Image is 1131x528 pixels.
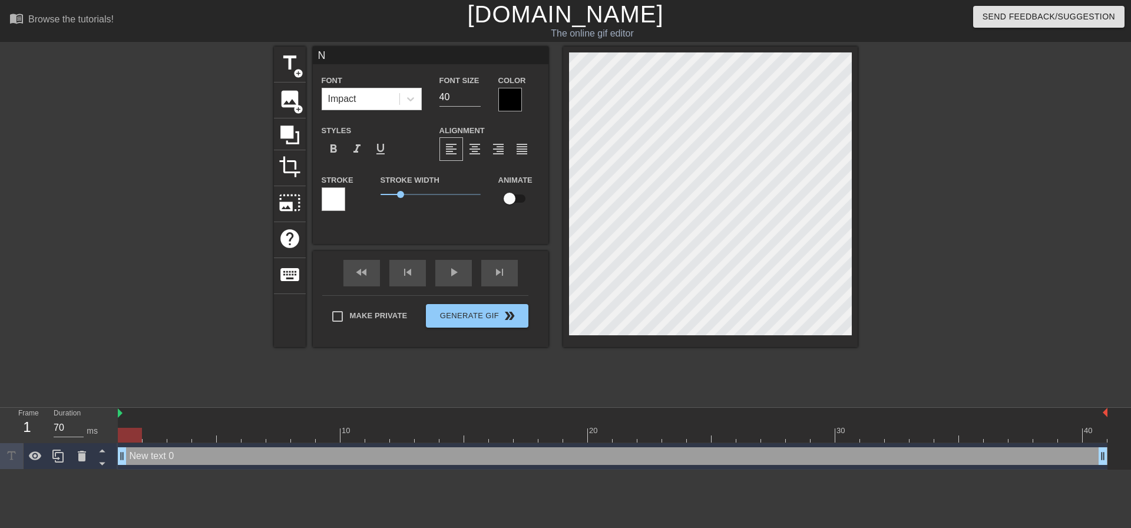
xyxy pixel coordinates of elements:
[498,174,533,186] label: Animate
[279,263,301,286] span: keyboard
[492,265,507,279] span: skip_next
[54,410,81,417] label: Duration
[293,104,303,114] span: add_circle
[326,142,340,156] span: format_bold
[515,142,529,156] span: format_align_justify
[973,6,1125,28] button: Send Feedback/Suggestion
[328,92,356,106] div: Impact
[28,14,114,24] div: Browse the tutorials!
[502,309,517,323] span: double_arrow
[836,425,847,437] div: 30
[279,156,301,178] span: crop
[498,75,526,87] label: Color
[342,425,352,437] div: 10
[447,265,461,279] span: play_arrow
[589,425,600,437] div: 20
[279,227,301,250] span: help
[467,1,663,27] a: [DOMAIN_NAME]
[279,88,301,110] span: image
[439,75,479,87] label: Font Size
[383,27,802,41] div: The online gif editor
[444,142,458,156] span: format_align_left
[350,142,364,156] span: format_italic
[1097,450,1109,462] span: drag_handle
[350,310,408,322] span: Make Private
[87,425,98,437] div: ms
[279,192,301,214] span: photo_size_select_large
[1084,425,1094,437] div: 40
[322,125,352,137] label: Styles
[116,450,128,462] span: drag_handle
[381,174,439,186] label: Stroke Width
[9,11,114,29] a: Browse the tutorials!
[439,125,485,137] label: Alignment
[1103,408,1107,417] img: bound-end.png
[431,309,523,323] span: Generate Gif
[9,11,24,25] span: menu_book
[279,52,301,74] span: title
[491,142,505,156] span: format_align_right
[468,142,482,156] span: format_align_center
[293,68,303,78] span: add_circle
[18,417,36,438] div: 1
[401,265,415,279] span: skip_previous
[373,142,388,156] span: format_underline
[426,304,528,328] button: Generate Gif
[355,265,369,279] span: fast_rewind
[983,9,1115,24] span: Send Feedback/Suggestion
[9,408,45,442] div: Frame
[322,174,353,186] label: Stroke
[322,75,342,87] label: Font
